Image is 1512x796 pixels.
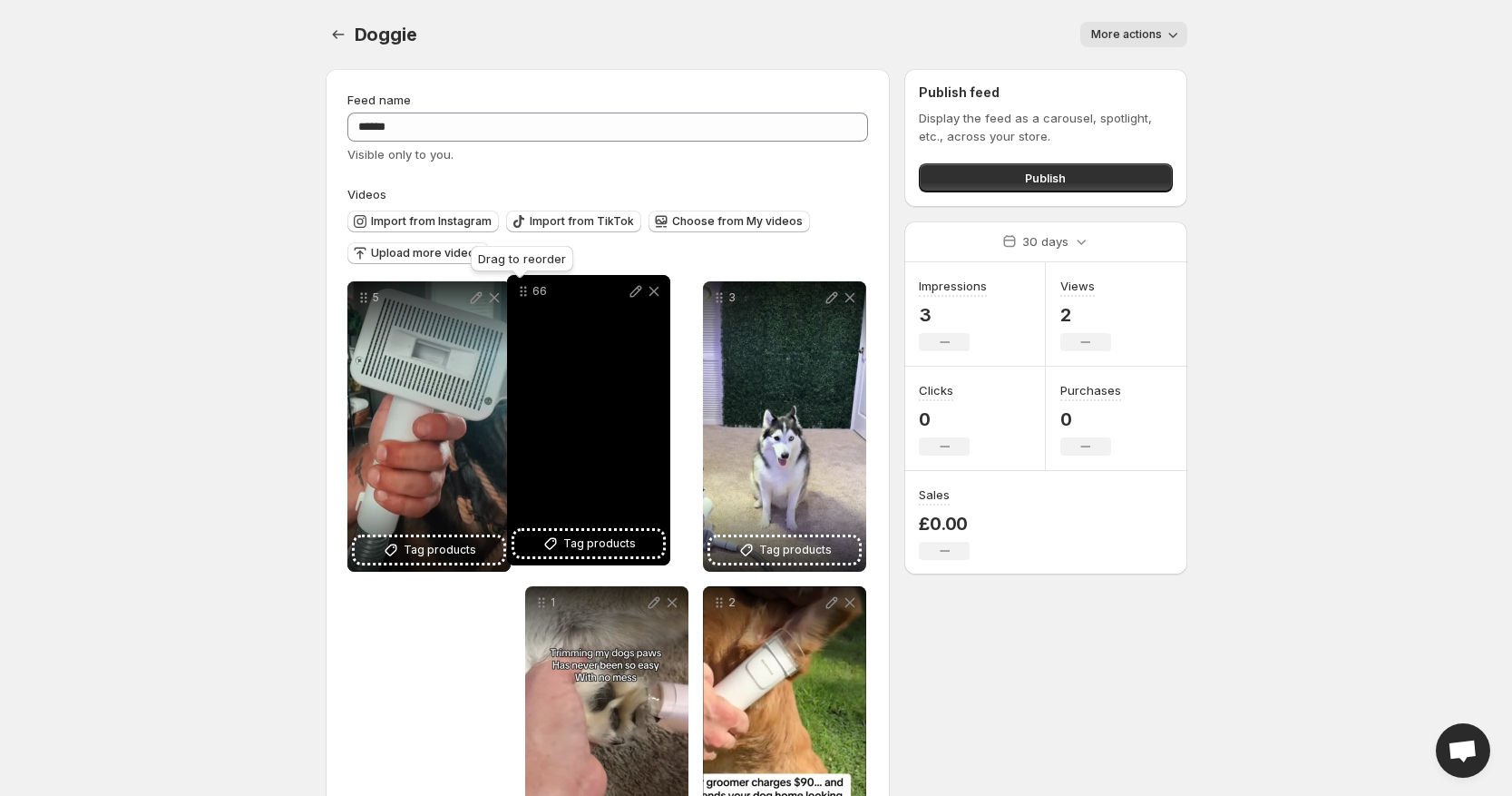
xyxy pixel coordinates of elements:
h3: Sales [919,486,950,504]
button: Tag products [514,531,663,556]
p: £0.00 [919,513,970,535]
p: 5 [373,290,467,305]
p: 2 [1060,304,1111,326]
button: Settings [326,22,351,47]
p: 3 [728,290,823,305]
h2: Publish feed [919,84,1172,102]
span: Tag products [759,541,832,559]
h3: Purchases [1060,381,1121,399]
button: Publish [919,163,1172,192]
span: Choose from My videos [672,214,803,229]
div: 66Tag products [507,275,670,565]
div: Open chat [1436,723,1490,778]
p: 0 [1060,408,1121,430]
h3: Views [1060,277,1095,295]
button: Tag products [355,537,503,563]
span: Feed name [347,93,411,107]
div: 5Tag products [347,281,511,572]
p: 0 [919,408,970,430]
p: 1 [551,595,645,610]
p: 30 days [1022,232,1068,251]
span: Import from TikTok [530,214,634,229]
button: More actions [1080,22,1187,47]
p: Display the feed as a carousel, spotlight, etc., across your store. [919,109,1172,145]
button: Tag products [710,537,859,563]
button: Upload more videos [347,242,489,264]
span: Tag products [563,535,636,553]
h3: Clicks [919,381,953,399]
span: Doggie [355,24,417,45]
span: Videos [347,187,386,201]
p: 66 [532,284,627,299]
span: Publish [1025,169,1066,187]
button: Choose from My videos [649,211,810,232]
h3: Impressions [919,277,987,295]
p: 2 [728,595,823,610]
span: Upload more videos [371,246,482,260]
button: Import from Instagram [347,211,499,232]
span: Import from Instagram [371,214,492,229]
span: More actions [1091,27,1162,42]
button: Import from TikTok [506,211,641,232]
p: 3 [919,304,987,326]
span: Tag products [404,541,476,559]
div: 3Tag products [703,281,866,572]
span: Visible only to you. [347,147,454,162]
